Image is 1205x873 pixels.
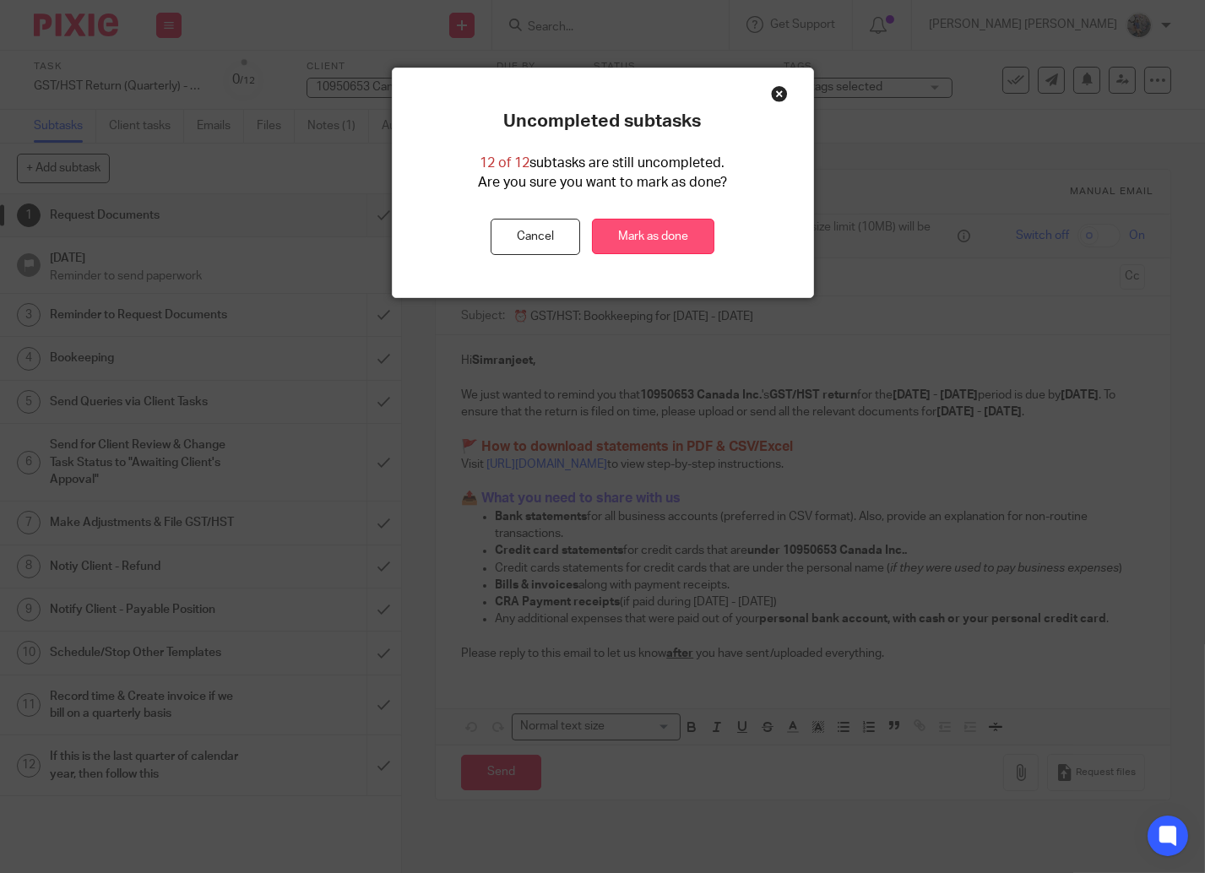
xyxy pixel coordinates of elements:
[480,156,530,170] span: 12 of 12
[491,219,580,255] button: Cancel
[504,111,702,133] p: Uncompleted subtasks
[592,219,714,255] a: Mark as done
[480,154,725,173] p: subtasks are still uncompleted.
[771,85,788,102] div: Close this dialog window
[478,173,727,192] p: Are you sure you want to mark as done?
